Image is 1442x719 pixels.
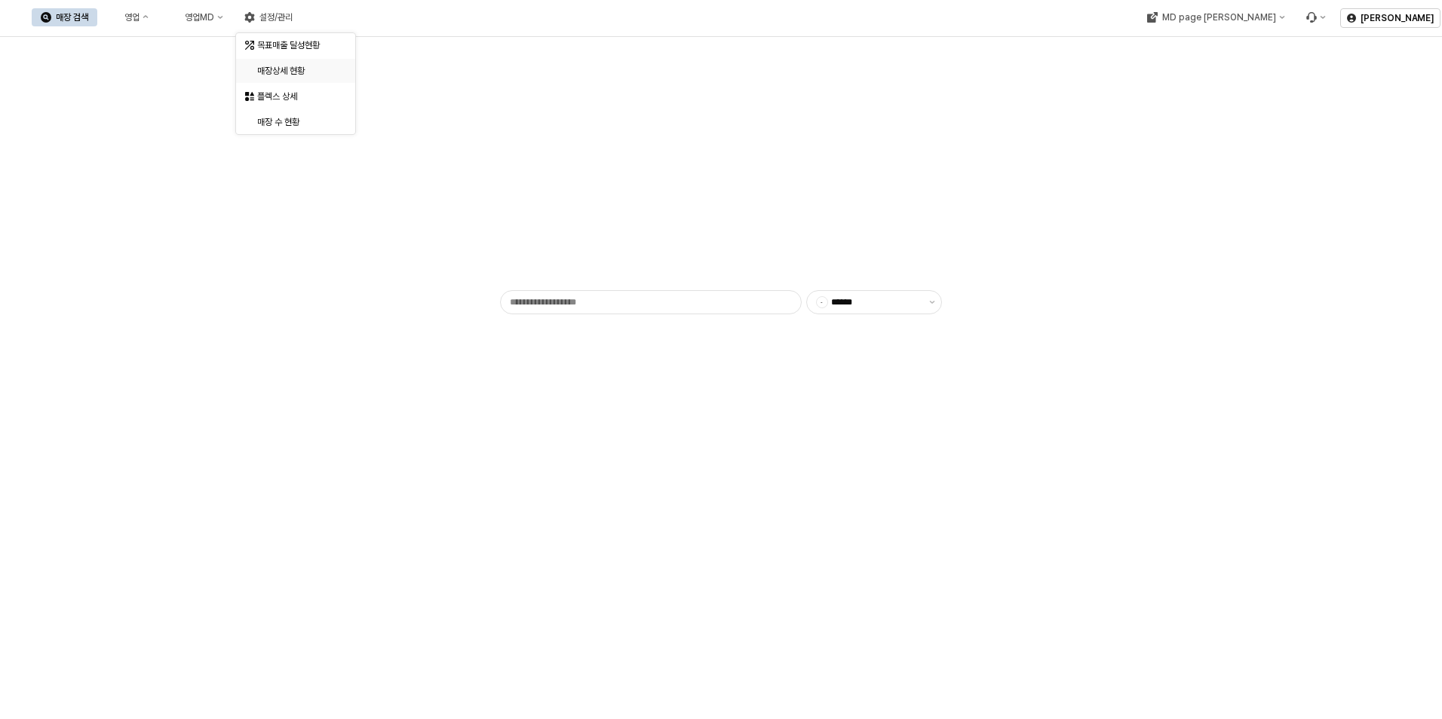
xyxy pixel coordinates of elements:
[32,8,97,26] button: 매장 검색
[257,90,337,102] div: 플렉스 상세
[56,12,88,23] div: 매장 검색
[161,8,232,26] button: 영업MD
[257,65,337,77] div: 매장상세 현황
[1296,8,1334,26] div: Menu item 6
[1161,12,1275,23] div: MD page [PERSON_NAME]
[236,32,355,135] div: Select an option
[124,12,140,23] div: 영업
[259,12,293,23] div: 설정/관리
[1361,12,1434,24] p: [PERSON_NAME]
[817,297,827,307] span: -
[185,12,214,23] div: 영업MD
[257,39,337,51] div: 목표매출 달성현황
[100,8,158,26] button: 영업
[257,116,337,128] div: 매장 수 현황
[235,8,302,26] button: 설정/관리
[1137,8,1293,26] button: MD page [PERSON_NAME]
[923,291,941,314] button: 제안 사항 표시
[1137,8,1293,26] div: MD page 이동
[1340,8,1440,28] button: [PERSON_NAME]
